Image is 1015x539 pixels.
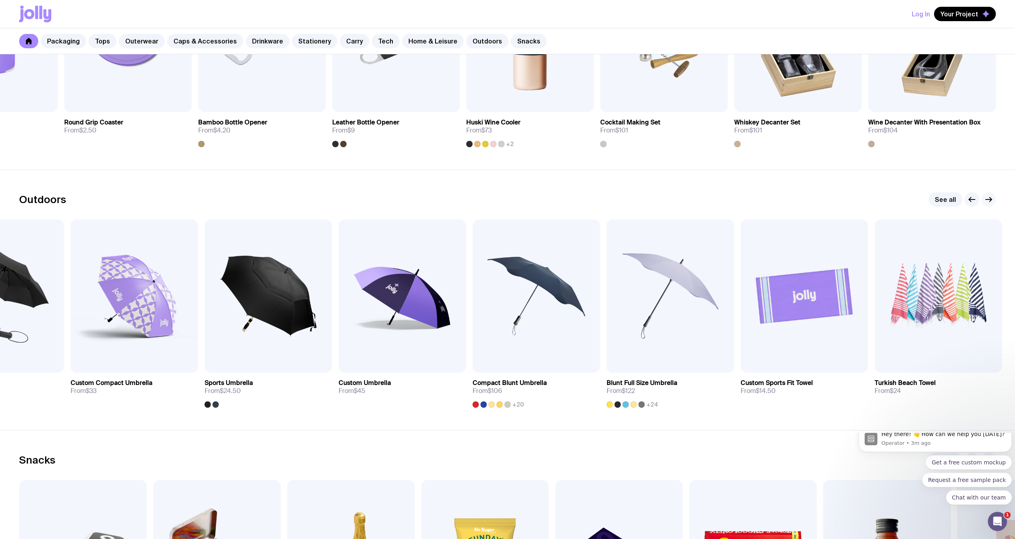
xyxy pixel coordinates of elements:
[622,387,635,395] span: $122
[213,126,231,134] span: $4.20
[340,34,369,48] a: Carry
[339,379,391,387] h3: Custom Umbrella
[741,387,776,395] span: From
[868,126,898,134] span: From
[607,373,734,408] a: Blunt Full Size UmbrellaFrom$122+24
[734,112,862,147] a: Whiskey Decanter SetFrom$101
[292,34,337,48] a: Stationery
[198,118,267,126] h3: Bamboo Bottle Opener
[19,454,55,466] h2: Snacks
[64,126,97,134] span: From
[354,387,365,395] span: $45
[1004,512,1011,518] span: 1
[734,118,800,126] h3: Whiskey Decanter Set
[756,387,776,395] span: $14.50
[600,118,660,126] h3: Cocktail Making Set
[246,34,290,48] a: Drinkware
[205,373,332,408] a: Sports UmbrellaFrom$24.50
[868,118,981,126] h3: Wine Decanter With Presentation Box
[868,112,996,147] a: Wine Decanter With Presentation BoxFrom$104
[988,512,1007,531] iframe: Intercom live chat
[883,126,898,134] span: $104
[26,7,150,14] p: Message from Operator, sent 3m ago
[86,387,97,395] span: $33
[205,387,241,395] span: From
[64,118,123,126] h3: Round Grip Coaster
[79,126,97,134] span: $2.50
[70,22,156,37] button: Quick reply: Get a free custom mockup
[167,34,243,48] a: Caps & Accessories
[332,118,399,126] h3: Leather Bottle Opener
[855,433,1015,535] iframe: Intercom notifications message
[875,379,936,387] h3: Turkish Beach Towel
[332,112,460,147] a: Leather Bottle OpenerFrom$9
[615,126,628,134] span: $101
[934,7,996,21] button: Your Project
[67,40,156,54] button: Quick reply: Request a free sample pack
[198,126,231,134] span: From
[607,387,635,395] span: From
[741,373,868,401] a: Custom Sports Fit TowelFrom$14.50
[71,379,152,387] h3: Custom Compact Umbrella
[506,141,514,147] span: +2
[940,10,978,18] span: Your Project
[875,387,901,395] span: From
[347,126,355,134] span: $9
[64,112,192,141] a: Round Grip CoasterFrom$2.50
[339,387,365,395] span: From
[41,34,86,48] a: Packaging
[91,57,156,72] button: Quick reply: Chat with our team
[600,126,628,134] span: From
[512,401,524,408] span: +20
[466,34,508,48] a: Outdoors
[749,126,762,134] span: $101
[481,126,492,134] span: $73
[3,22,156,72] div: Quick reply options
[511,34,547,48] a: Snacks
[466,126,492,134] span: From
[71,373,198,401] a: Custom Compact UmbrellaFrom$33
[372,34,400,48] a: Tech
[19,193,66,205] h2: Outdoors
[607,379,677,387] h3: Blunt Full Size Umbrella
[646,401,658,408] span: +24
[473,373,600,408] a: Compact Blunt UmbrellaFrom$106+20
[600,112,728,147] a: Cocktail Making SetFrom$101
[119,34,165,48] a: Outerwear
[220,387,241,395] span: $24.50
[473,387,502,395] span: From
[875,373,1002,401] a: Turkish Beach TowelFrom$24
[198,112,326,147] a: Bamboo Bottle OpenerFrom$4.20
[928,192,962,207] a: See all
[912,7,930,21] button: Log In
[466,112,594,147] a: Huski Wine CoolerFrom$73+2
[473,379,547,387] h3: Compact Blunt Umbrella
[734,126,762,134] span: From
[89,34,116,48] a: Tops
[402,34,464,48] a: Home & Leisure
[741,379,813,387] h3: Custom Sports Fit Towel
[890,387,901,395] span: $24
[339,373,466,401] a: Custom UmbrellaFrom$45
[71,387,97,395] span: From
[488,387,502,395] span: $106
[466,118,520,126] h3: Huski Wine Cooler
[332,126,355,134] span: From
[205,379,253,387] h3: Sports Umbrella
